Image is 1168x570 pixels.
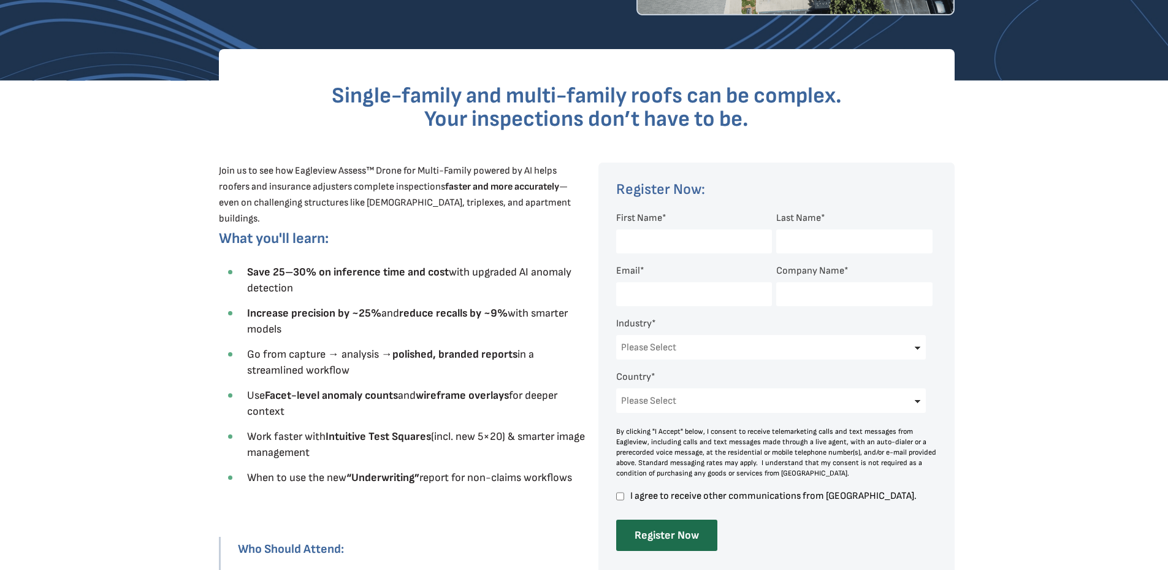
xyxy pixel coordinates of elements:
[247,389,557,418] span: Use and for deeper context
[424,106,749,133] span: Your inspections don’t have to be.
[616,426,937,479] div: By clicking "I Accept" below, I consent to receive telemarketing calls and text messages from Eag...
[332,83,842,109] span: Single-family and multi-family roofs can be complex.
[247,307,568,336] span: and with smarter models
[616,371,651,383] span: Country
[399,307,508,320] strong: reduce recalls by ~9%
[392,348,517,361] strong: polished, branded reports
[219,165,571,225] span: Join us to see how Eagleview Assess™ Drone for Multi-Family powered by AI helps roofers and insur...
[346,471,419,484] strong: “Underwriting”
[616,491,624,502] input: I agree to receive other communications from [GEOGRAPHIC_DATA].
[219,229,329,247] span: What you'll learn:
[776,212,821,224] span: Last Name
[326,430,431,443] strong: Intuitive Test Squares
[616,212,662,224] span: First Name
[416,389,509,402] strong: wireframe overlays
[247,266,449,279] strong: Save 25–30% on inference time and cost
[238,542,344,557] strong: Who Should Attend:
[445,181,559,193] strong: faster and more accurately
[247,471,572,484] span: When to use the new report for non-claims workflows
[247,430,585,459] span: Work faster with (incl. new 5×20) & smarter image management
[247,266,571,295] span: with upgraded AI anomaly detection
[628,491,933,501] span: I agree to receive other communications from [GEOGRAPHIC_DATA].
[265,389,398,402] strong: Facet-level anomaly counts
[616,520,717,551] input: Register Now
[776,265,844,277] span: Company Name
[247,307,381,320] strong: Increase precision by ~25%
[247,348,534,377] span: Go from capture → analysis → in a streamlined workflow
[616,180,705,198] span: Register Now:
[616,318,652,329] span: Industry
[616,265,640,277] span: Email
